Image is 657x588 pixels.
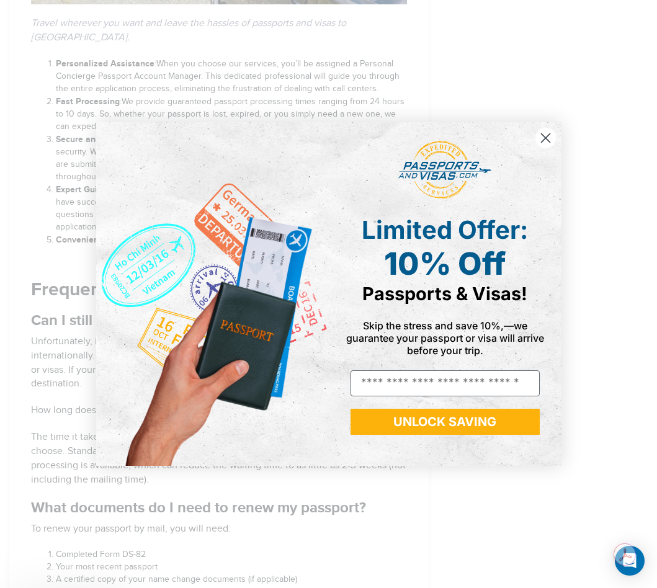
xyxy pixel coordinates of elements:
[96,122,329,465] img: de9cda0d-0715-46ca-9a25-073762a91ba7.png
[398,141,491,199] img: passports and visas
[384,245,506,282] span: 10% Off
[351,409,540,435] button: UNLOCK SAVING
[362,215,528,245] span: Limited Offer:
[362,283,527,305] span: Passports & Visas!
[346,319,544,357] span: Skip the stress and save 10%,—we guarantee your passport or visa will arrive before your trip.
[535,127,556,149] button: Close dialog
